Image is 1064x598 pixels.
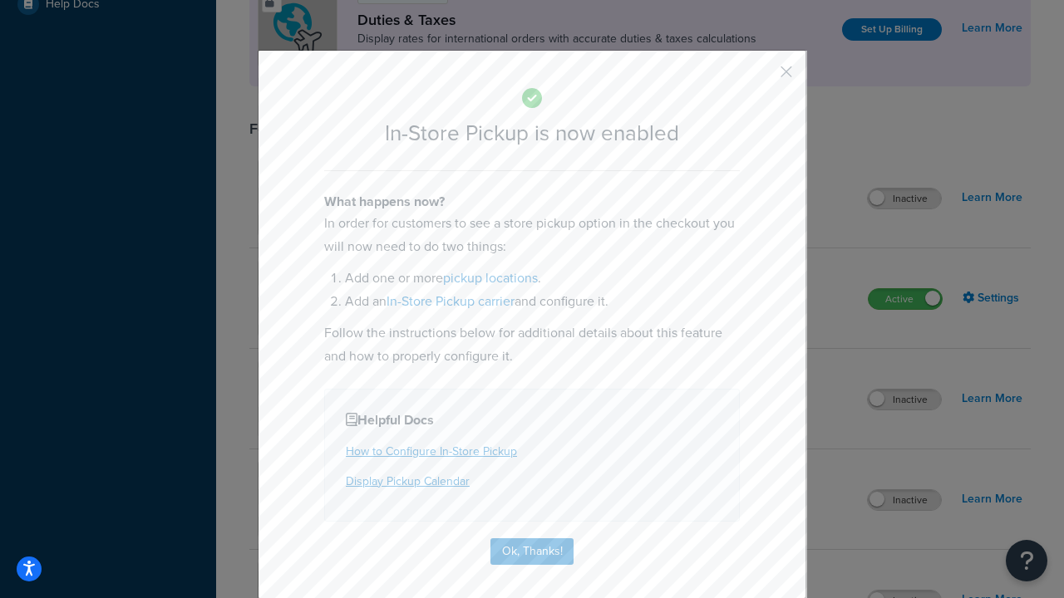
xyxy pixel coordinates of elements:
li: Add an and configure it. [345,290,740,313]
a: pickup locations [443,268,538,287]
p: Follow the instructions below for additional details about this feature and how to properly confi... [324,321,740,368]
h4: Helpful Docs [346,410,718,430]
a: Display Pickup Calendar [346,473,470,490]
p: In order for customers to see a store pickup option in the checkout you will now need to do two t... [324,212,740,258]
a: How to Configure In-Store Pickup [346,443,517,460]
h2: In-Store Pickup is now enabled [324,121,740,145]
h4: What happens now? [324,192,740,212]
a: In-Store Pickup carrier [387,292,515,311]
li: Add one or more . [345,267,740,290]
button: Ok, Thanks! [490,538,574,565]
